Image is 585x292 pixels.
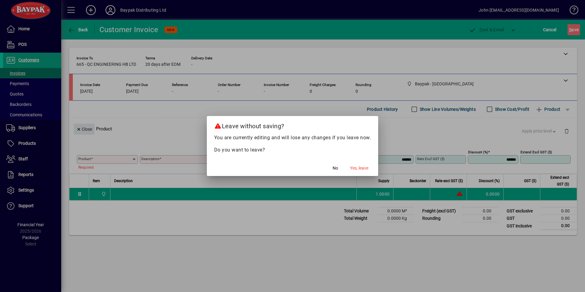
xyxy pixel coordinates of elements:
[326,163,345,174] button: No
[214,146,371,154] p: Do you want to leave?
[350,165,368,171] span: Yes, leave
[348,163,371,174] button: Yes, leave
[207,116,378,134] h2: Leave without saving?
[214,134,371,141] p: You are currently editing and will lose any changes if you leave now.
[333,165,338,171] span: No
